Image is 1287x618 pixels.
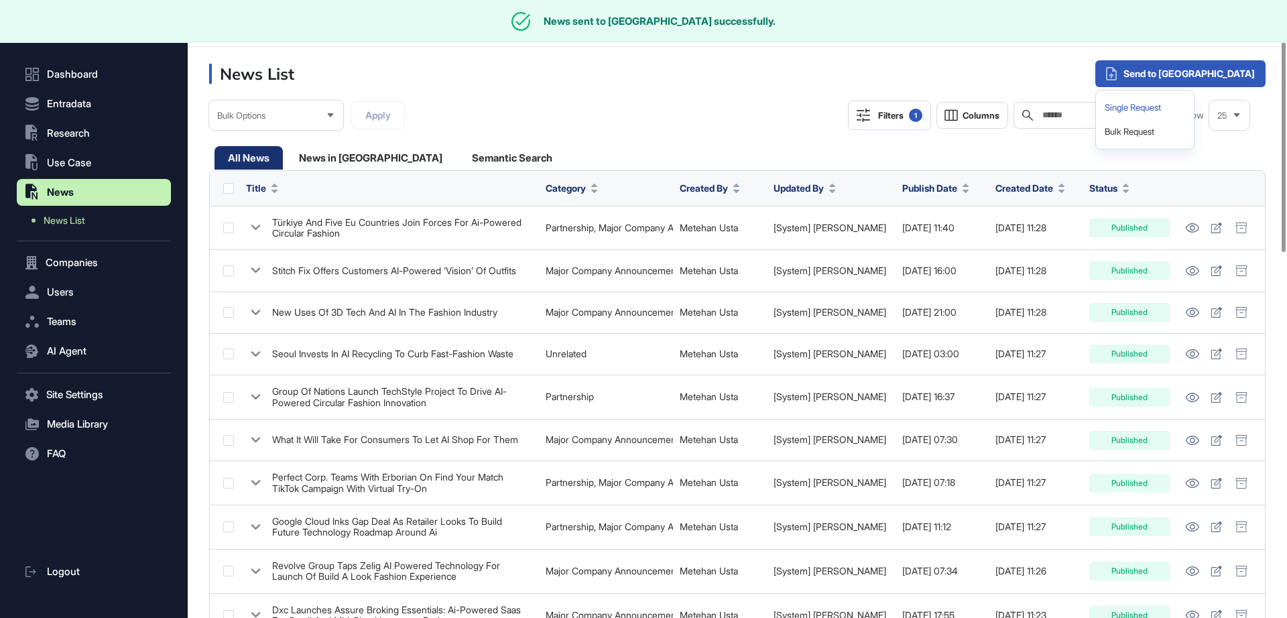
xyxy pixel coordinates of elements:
div: Revolve Group Taps Zelig AI Powered Technology For Launch Of Build A Look Fashion Experience [272,560,532,582]
div: [DATE] 11:12 [902,521,982,532]
div: All News [214,146,283,170]
div: [DATE] 07:30 [902,434,982,445]
div: [DATE] 07:18 [902,477,982,488]
button: Columns [936,102,1008,129]
div: Partnership, Major Company Announcement [546,477,666,488]
a: [System] [PERSON_NAME] [774,222,886,233]
span: Teams [47,316,76,327]
div: 1 [909,109,922,122]
div: News sent to [GEOGRAPHIC_DATA] successfully. [544,15,776,27]
div: Partnership, Major Company Announcement [546,521,666,532]
div: Stitch Fix Offers Customers AI-Powered ‘Vision’ Of Outfits [272,265,516,276]
a: Metehan Usta [680,477,738,488]
span: 25 [1217,111,1227,121]
div: Filters [878,109,922,122]
a: Metehan Usta [680,434,738,445]
span: News [47,187,74,198]
div: Published [1089,261,1170,280]
button: Entradata [17,90,171,117]
div: [DATE] 11:28 [995,223,1076,233]
div: [DATE] 11:27 [995,434,1076,445]
div: [DATE] 11:27 [995,477,1076,488]
div: Send to [GEOGRAPHIC_DATA] [1095,60,1266,87]
div: [DATE] 16:00 [902,265,982,276]
a: Metehan Usta [680,565,738,576]
a: [System] [PERSON_NAME] [774,391,886,402]
div: Published [1089,345,1170,363]
button: Media Library [17,411,171,438]
button: Users [17,279,171,306]
div: New Uses Of 3D Tech And AI In The Fashion Industry [272,307,497,318]
div: News in [GEOGRAPHIC_DATA] [286,146,456,170]
div: Semantic Search [458,146,566,170]
div: Bulk Request [1101,120,1188,144]
span: Columns [963,111,999,121]
div: Published [1089,474,1170,493]
button: AI Agent [17,338,171,365]
div: Unrelated [546,349,666,359]
a: Dashboard [17,61,171,88]
span: Bulk Options [217,111,265,121]
span: Media Library [47,419,108,430]
div: Published [1089,517,1170,536]
div: [DATE] 03:00 [902,349,982,359]
span: Dashboard [47,69,98,80]
span: Research [47,128,90,139]
span: Publish Date [902,181,957,195]
button: Created Date [995,181,1065,195]
h3: News List [209,64,294,84]
div: [DATE] 11:26 [995,566,1076,576]
a: Logout [17,558,171,585]
div: Published [1089,431,1170,450]
div: Single Request [1101,96,1188,120]
a: [System] [PERSON_NAME] [774,521,886,532]
button: Teams [17,308,171,335]
span: Use Case [47,158,91,168]
div: Major Company Announcement, Partnership [546,566,666,576]
button: Companies [17,249,171,276]
div: Published [1089,303,1170,322]
div: [DATE] 11:28 [995,265,1076,276]
a: Metehan Usta [680,306,738,318]
a: [System] [PERSON_NAME] [774,348,886,359]
div: Major Company Announcement [546,265,666,276]
a: Metehan Usta [680,222,738,233]
a: [System] [PERSON_NAME] [774,565,886,576]
button: Use Case [17,149,171,176]
span: Companies [46,257,98,268]
div: [DATE] 11:40 [902,223,982,233]
div: [DATE] 11:27 [995,349,1076,359]
span: Updated By [774,181,824,195]
div: [DATE] 11:27 [995,521,1076,532]
a: Metehan Usta [680,348,738,359]
button: FAQ [17,440,171,467]
span: FAQ [47,448,66,459]
span: Created Date [995,181,1053,195]
a: [System] [PERSON_NAME] [774,434,886,445]
button: Updated By [774,181,836,195]
div: Partnership [546,391,666,402]
button: Filters1 [848,101,931,130]
div: Partnership, Major Company Announcement [546,223,666,233]
a: Metehan Usta [680,521,738,532]
button: Research [17,120,171,147]
button: News [17,179,171,206]
span: AI Agent [47,346,86,357]
div: Group Of Nations Launch TechStyle Project To Drive AI-Powered Circular Fashion Innovation [272,386,532,408]
button: Category [546,181,598,195]
div: [DATE] 21:00 [902,307,982,318]
div: Türkiye And Five Eu Countries Join Forces For Ai-Powered Circular Fashion [272,217,532,239]
div: [DATE] 16:37 [902,391,982,402]
span: Users [47,287,74,298]
div: [DATE] 11:28 [995,307,1076,318]
div: Google Cloud Inks Gap Deal As Retailer Looks To Build Future Technology Roadmap Around Ai [272,516,532,538]
div: Published [1089,562,1170,580]
div: [DATE] 07:34 [902,566,982,576]
button: Status [1089,181,1129,195]
span: Status [1089,181,1117,195]
button: Created By [680,181,740,195]
div: Published [1089,388,1170,407]
a: News List [23,208,171,233]
span: Title [246,181,266,195]
span: Category [546,181,586,195]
